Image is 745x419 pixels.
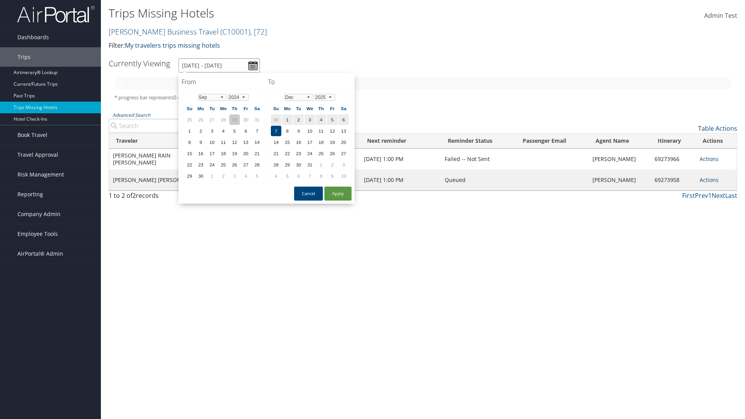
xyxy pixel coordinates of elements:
td: 10 [338,171,349,181]
td: 2 [196,126,206,136]
td: 7 [305,171,315,181]
td: [PERSON_NAME] RAIN [PERSON_NAME] [109,149,208,170]
td: 22 [184,159,195,170]
td: 3 [305,114,315,125]
span: ( C10001 ) [220,26,250,37]
td: 26 [196,114,206,125]
td: 13 [241,137,251,147]
td: 69273966 [651,149,696,170]
td: 30 [271,114,281,125]
td: 4 [271,171,281,181]
h4: To [268,78,352,86]
a: Last [725,191,737,200]
a: Table Actions [698,124,737,133]
td: 69273958 [651,170,696,190]
span: Company Admin [17,204,61,224]
td: 10 [207,137,217,147]
td: 2 [293,114,304,125]
span: , [ 72 ] [250,26,267,37]
p: Filter: [109,41,528,51]
a: 1 [708,191,712,200]
button: Cancel [294,187,323,201]
th: Th [229,103,240,114]
a: First [682,191,695,200]
td: 7 [252,126,262,136]
a: Actions [700,155,719,163]
td: 5 [282,171,293,181]
td: 20 [241,148,251,159]
a: Next [712,191,725,200]
td: 9 [293,126,304,136]
th: Tu [293,103,304,114]
th: Sa [338,103,349,114]
span: Dashboards [17,28,49,47]
th: Actions [696,133,737,149]
td: 7 [271,126,281,136]
span: Book Travel [17,125,47,145]
td: Failed -- Not Sent [441,149,516,170]
td: 29 [229,114,240,125]
h4: From [182,78,265,86]
th: Mo [282,103,293,114]
span: Reporting [17,185,43,204]
td: 1 [207,171,217,181]
td: 21 [271,148,281,159]
a: My travelers trips missing hotels [125,41,220,50]
div: 1 to 2 of records [109,191,257,204]
td: 8 [184,137,195,147]
td: 1 [282,114,293,125]
td: 30 [241,114,251,125]
h1: Trips Missing Hotels [109,5,528,21]
td: 9 [327,171,338,181]
td: 15 [282,137,293,147]
td: 23 [293,148,304,159]
td: 13 [338,126,349,136]
td: 3 [338,159,349,170]
span: Admin Test [704,11,737,20]
td: 4 [241,171,251,181]
td: 6 [293,171,304,181]
th: Sa [252,103,262,114]
th: Agent Name [589,133,650,149]
td: 3 [207,126,217,136]
td: 19 [229,148,240,159]
span: Employee Tools [17,224,58,244]
td: 1 [316,159,326,170]
th: Passenger Email: activate to sort column ascending [516,133,589,149]
td: 31 [252,114,262,125]
td: 11 [316,126,326,136]
td: 8 [282,126,293,136]
td: 6 [338,114,349,125]
td: 24 [207,159,217,170]
th: Fr [241,103,251,114]
td: 12 [229,137,240,147]
td: 27 [338,148,349,159]
td: 8 [316,171,326,181]
h5: * progress bar represents overnights covered for the selected time period. [114,94,731,101]
a: Actions [700,176,719,184]
td: 5 [229,126,240,136]
span: 0 out of 2 [173,94,196,101]
td: 11 [218,137,229,147]
th: Tu [207,103,217,114]
th: Reminder Status [441,133,516,149]
td: 27 [207,114,217,125]
td: 21 [252,148,262,159]
td: 4 [218,126,229,136]
a: Advanced Search [113,112,150,118]
td: 23 [196,159,206,170]
td: 27 [241,159,251,170]
th: Next reminder [360,133,441,149]
td: 3 [229,171,240,181]
td: 2 [327,159,338,170]
td: 10 [305,126,315,136]
td: 25 [184,114,195,125]
td: 30 [196,171,206,181]
td: [PERSON_NAME] [589,149,650,170]
input: Advanced Search [109,119,257,133]
th: Itinerary [651,133,696,149]
td: 30 [293,159,304,170]
th: Su [271,103,281,114]
h3: Currently Viewing [109,58,170,69]
td: 6 [241,126,251,136]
